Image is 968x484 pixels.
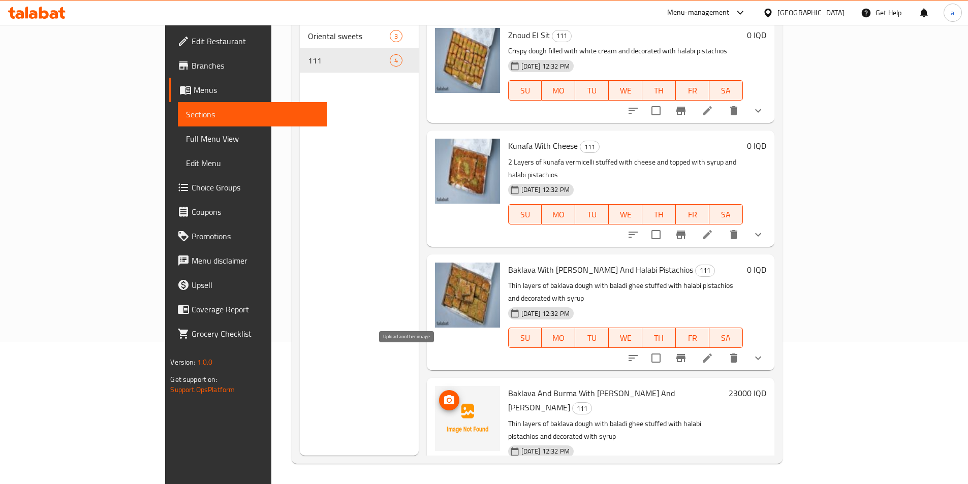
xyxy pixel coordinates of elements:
button: WE [609,80,642,101]
a: Coupons [169,200,327,224]
h6: 0 IQD [747,28,766,42]
p: Crispy dough filled with white cream and decorated with halabi pistachios [508,45,743,57]
span: TH [646,83,672,98]
button: delete [722,346,746,370]
button: upload picture [439,390,459,410]
span: 111 [308,54,389,67]
div: 111 [552,30,572,42]
a: Full Menu View [178,126,327,151]
span: WE [613,83,638,98]
button: WE [609,328,642,348]
span: [DATE] 12:32 PM [517,61,574,71]
button: delete [722,222,746,247]
div: 1114 [300,48,418,73]
button: FR [676,328,709,348]
span: FR [680,207,705,222]
h6: 0 IQD [747,263,766,277]
span: SU [513,83,538,98]
button: SU [508,328,542,348]
button: MO [542,204,575,224]
button: delete [722,99,746,123]
span: Full Menu View [186,133,319,145]
span: Choice Groups [192,181,319,193]
a: Choice Groups [169,175,327,200]
span: 3 [390,31,402,41]
span: 111 [573,403,591,414]
img: Baklava And Burma With Baladi Ghee And Halabi Pistachios [435,386,500,451]
div: items [390,54,402,67]
div: 111 [572,402,592,414]
span: Coverage Report [192,303,319,315]
span: [DATE] 12:32 PM [517,309,574,318]
span: Menus [194,84,319,96]
button: show more [746,99,770,123]
span: Menu disclaimer [192,254,319,267]
span: TH [646,331,672,345]
img: Baklava With Baladi Ghee And Halabi Pistachios [435,263,500,328]
span: TH [646,207,672,222]
button: MO [542,328,575,348]
span: 111 [696,265,714,276]
a: Support.OpsPlatform [170,383,235,396]
span: Oriental sweets [308,30,389,42]
svg: Show Choices [752,229,764,241]
span: Select to update [645,224,667,245]
button: sort-choices [621,99,645,123]
span: Sections [186,108,319,120]
button: SA [709,328,743,348]
button: SA [709,80,743,101]
button: show more [746,222,770,247]
span: SA [713,207,739,222]
button: FR [676,80,709,101]
span: FR [680,331,705,345]
span: MO [546,331,571,345]
span: Branches [192,59,319,72]
div: 111 [695,265,715,277]
span: FR [680,83,705,98]
button: SU [508,80,542,101]
button: TH [642,328,676,348]
p: 2 Layers of kunafa vermicelli stuffed with cheese and topped with syrup and halabi pistachios [508,156,743,181]
span: Edit Menu [186,157,319,169]
button: TH [642,80,676,101]
button: show more [746,346,770,370]
nav: Menu sections [300,20,418,77]
span: Baklava And Burma With [PERSON_NAME] And [PERSON_NAME] [508,385,675,415]
a: Upsell [169,273,327,297]
a: Edit menu item [701,229,713,241]
span: a [951,7,954,18]
span: Select to update [645,347,667,369]
span: TU [579,207,605,222]
button: MO [542,80,575,101]
span: Get support on: [170,373,217,386]
svg: Show Choices [752,352,764,364]
button: sort-choices [621,346,645,370]
span: SU [513,331,538,345]
span: 1.0.0 [197,356,213,369]
span: Edit Restaurant [192,35,319,47]
span: Upsell [192,279,319,291]
a: Edit menu item [701,352,713,364]
span: TU [579,331,605,345]
a: Edit menu item [701,105,713,117]
span: 111 [580,141,599,153]
span: Kunafa With Cheese [508,138,578,153]
span: Znoud El Sit [508,27,550,43]
button: FR [676,204,709,224]
button: TH [642,204,676,224]
div: 111 [580,141,600,153]
a: Sections [178,102,327,126]
img: Znoud El Sit [435,28,500,93]
button: SA [709,204,743,224]
button: sort-choices [621,222,645,247]
span: [DATE] 12:32 PM [517,446,574,456]
span: SU [513,207,538,222]
span: 4 [390,56,402,66]
span: SA [713,83,739,98]
span: WE [613,331,638,345]
span: Coupons [192,206,319,218]
div: [GEOGRAPHIC_DATA] [777,7,845,18]
a: Promotions [169,224,327,248]
a: Branches [169,53,327,78]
